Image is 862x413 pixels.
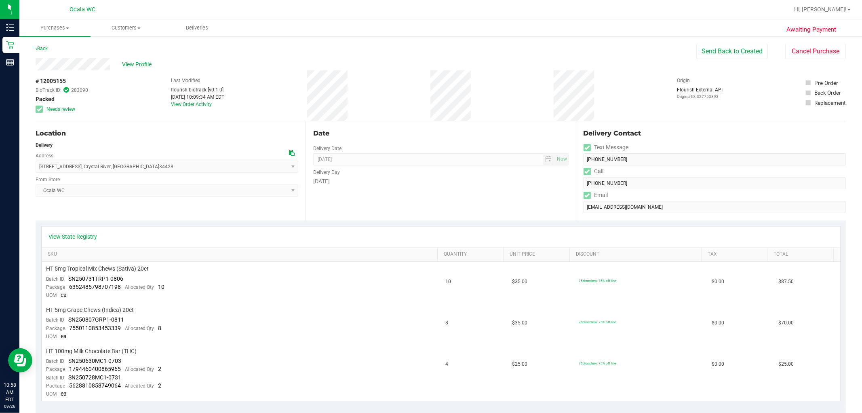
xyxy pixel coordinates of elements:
[63,86,69,94] span: In Sync
[36,142,53,148] strong: Delivery
[125,383,154,389] span: Allocated Qty
[446,319,449,327] span: 8
[125,366,154,372] span: Allocated Qty
[162,19,233,36] a: Deliveries
[49,233,97,241] a: View State Registry
[70,366,121,372] span: 1794460400865965
[786,25,836,34] span: Awaiting Payment
[158,382,162,389] span: 2
[446,360,449,368] span: 4
[69,275,124,282] span: SN250731TRP1-0806
[61,292,67,298] span: ea
[6,23,14,32] inline-svg: Inventory
[70,382,121,389] span: 5628810858749064
[46,284,65,290] span: Package
[69,358,122,364] span: SN250630MC1-0703
[313,145,341,152] label: Delivery Date
[8,348,32,373] iframe: Resource center
[171,102,212,107] a: View Order Activity
[510,251,567,258] a: Unit Price
[46,375,65,381] span: Batch ID
[171,77,200,84] label: Last Modified
[313,177,568,186] div: [DATE]
[71,87,88,94] span: 283090
[584,153,846,165] input: Format: (999) 999-9999
[708,251,764,258] a: Tax
[712,278,724,286] span: $0.00
[794,6,847,13] span: Hi, [PERSON_NAME]!
[171,93,224,101] div: [DATE] 10:09:34 AM EDT
[712,319,724,327] span: $0.00
[91,19,162,36] a: Customers
[46,358,65,364] span: Batch ID
[774,251,830,258] a: Total
[158,366,162,372] span: 2
[70,325,121,331] span: 7550110853453339
[677,86,723,100] div: Flourish External API
[46,317,65,323] span: Batch ID
[46,306,134,314] span: HT 5mg Grape Chews (Indica) 20ct
[4,403,16,409] p: 09/26
[70,284,121,290] span: 6352485798707198
[171,86,224,93] div: flourish-biotrack [v0.1.0]
[446,278,451,286] span: 10
[19,19,91,36] a: Purchases
[46,326,65,331] span: Package
[313,169,340,176] label: Delivery Day
[46,276,65,282] span: Batch ID
[158,284,165,290] span: 10
[36,87,61,94] span: BioTrack ID:
[512,360,527,368] span: $25.00
[815,99,846,107] div: Replacement
[584,129,846,138] div: Delivery Contact
[46,347,137,355] span: HT 100mg Milk Chocolate Bar (THC)
[70,6,95,13] span: Ocala WC
[69,316,124,323] span: SN250807GRP1-0811
[512,319,527,327] span: $35.00
[125,326,154,331] span: Allocated Qty
[69,374,122,381] span: SN250728MC1-0731
[289,149,295,157] div: Copy address to clipboard
[579,361,616,365] span: 75chocchew: 75% off line
[444,251,500,258] a: Quantity
[579,279,616,283] span: 75chocchew: 75% off line
[36,176,60,183] label: From Store
[46,383,65,389] span: Package
[19,24,91,32] span: Purchases
[584,142,629,153] label: Text Message
[61,333,67,339] span: ea
[576,251,698,258] a: Discount
[36,152,53,159] label: Address
[36,129,298,138] div: Location
[677,93,723,100] p: Original ID: 327753893
[584,189,608,201] label: Email
[579,320,616,324] span: 75chocchew: 75% off line
[46,366,65,372] span: Package
[313,129,568,138] div: Date
[785,44,846,59] button: Cancel Purchase
[91,24,161,32] span: Customers
[61,390,67,397] span: ea
[778,319,794,327] span: $70.00
[46,292,57,298] span: UOM
[712,360,724,368] span: $0.00
[158,325,162,331] span: 8
[815,79,839,87] div: Pre-Order
[122,60,154,69] span: View Profile
[584,177,846,189] input: Format: (999) 999-9999
[512,278,527,286] span: $35.00
[6,41,14,49] inline-svg: Retail
[4,381,16,403] p: 10:58 AM EDT
[584,165,604,177] label: Call
[46,334,57,339] span: UOM
[778,360,794,368] span: $25.00
[696,44,768,59] button: Send Back to Created
[36,46,48,51] a: Back
[48,251,434,258] a: SKU
[46,106,75,113] span: Needs review
[6,58,14,66] inline-svg: Reports
[815,89,841,97] div: Back Order
[46,391,57,397] span: UOM
[677,77,690,84] label: Origin
[36,77,66,85] span: # 12005155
